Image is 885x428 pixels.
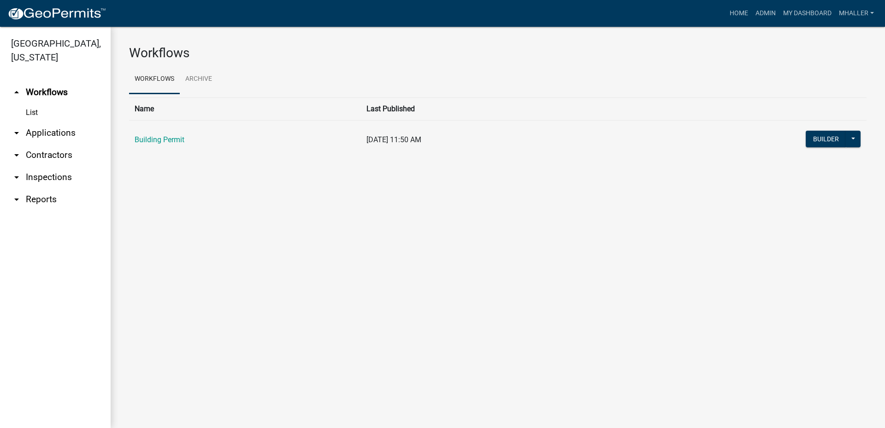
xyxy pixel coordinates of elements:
a: mhaller [835,5,878,22]
a: My Dashboard [779,5,835,22]
a: Admin [752,5,779,22]
i: arrow_drop_down [11,127,22,139]
a: Building Permit [135,135,184,144]
button: Builder [806,131,846,147]
a: Workflows [129,65,180,94]
a: Archive [180,65,218,94]
i: arrow_drop_up [11,87,22,98]
i: arrow_drop_down [11,172,22,183]
h3: Workflows [129,45,867,61]
th: Name [129,97,361,120]
i: arrow_drop_down [11,150,22,161]
th: Last Published [361,97,612,120]
i: arrow_drop_down [11,194,22,205]
a: Home [726,5,752,22]
span: [DATE] 11:50 AM [366,135,421,144]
